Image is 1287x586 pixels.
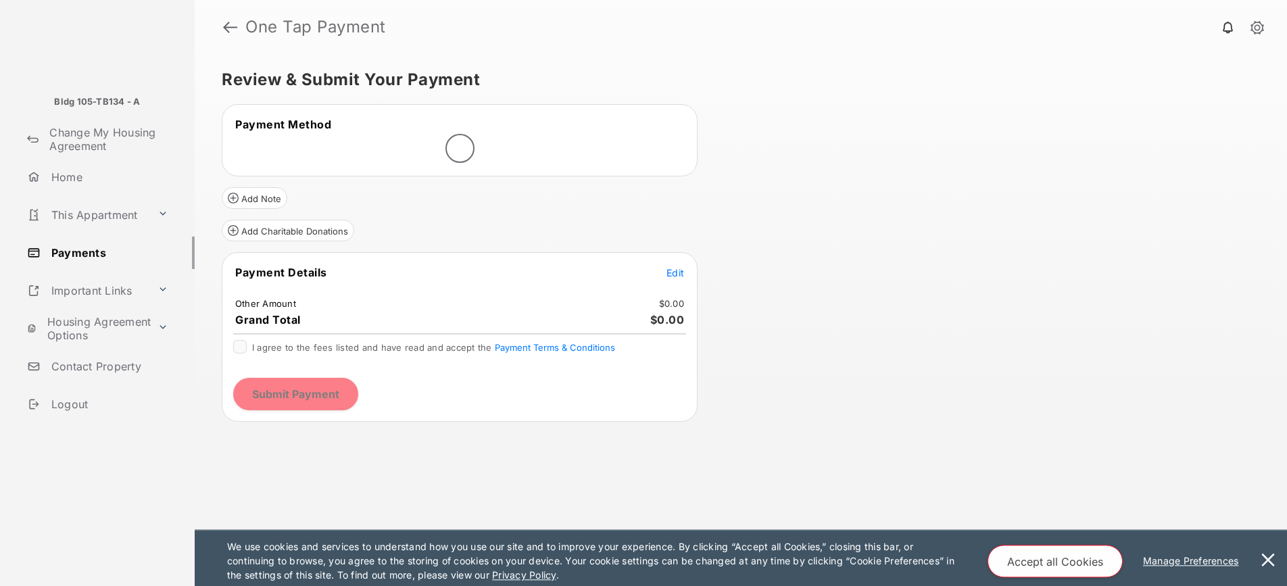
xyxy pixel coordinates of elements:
[650,313,685,326] span: $0.00
[22,350,195,383] a: Contact Property
[492,569,556,581] u: Privacy Policy
[235,297,297,310] td: Other Amount
[22,199,152,231] a: This Appartment
[666,267,684,278] span: Edit
[235,118,331,131] span: Payment Method
[222,187,287,209] button: Add Note
[245,19,386,35] strong: One Tap Payment
[22,161,195,193] a: Home
[22,312,152,345] a: Housing Agreement Options
[54,95,140,109] p: Bldg 105-TB134 - A
[227,539,959,582] p: We use cookies and services to understand how you use our site and to improve your experience. By...
[1143,555,1244,566] u: Manage Preferences
[22,123,195,155] a: Change My Housing Agreement
[22,274,152,307] a: Important Links
[22,388,195,420] a: Logout
[235,266,327,279] span: Payment Details
[233,378,358,410] button: Submit Payment
[666,266,684,279] button: Edit
[252,342,615,353] span: I agree to the fees listed and have read and accept the
[495,342,615,353] button: I agree to the fees listed and have read and accept the
[658,297,685,310] td: $0.00
[22,237,195,269] a: Payments
[222,220,354,241] button: Add Charitable Donations
[988,545,1123,577] button: Accept all Cookies
[222,72,1249,88] h5: Review & Submit Your Payment
[235,313,301,326] span: Grand Total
